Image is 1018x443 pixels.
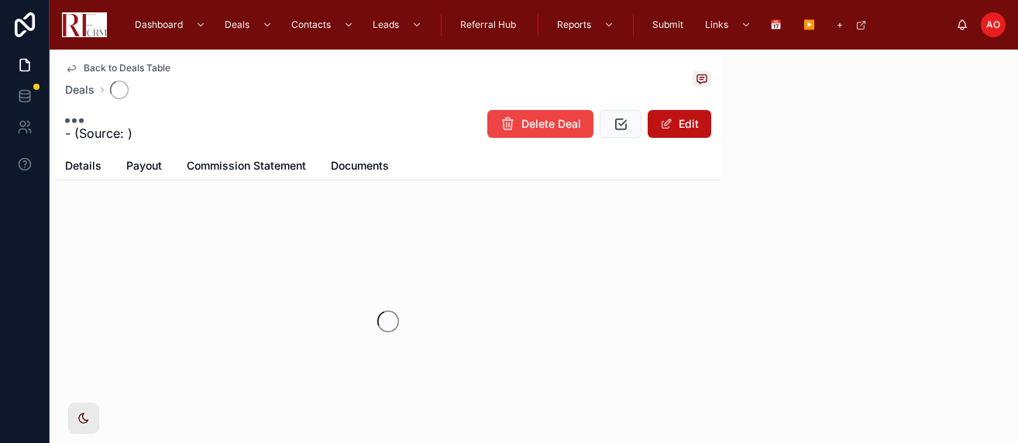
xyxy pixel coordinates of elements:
[648,110,711,138] button: Edit
[796,11,826,39] a: ▶️
[549,11,622,39] a: Reports
[127,11,214,39] a: Dashboard
[829,11,875,39] a: +
[84,62,170,74] span: Back to Deals Table
[803,19,815,31] span: ▶️
[62,12,107,37] img: App logo
[126,152,162,183] a: Payout
[557,19,591,31] span: Reports
[487,110,593,138] button: Delete Deal
[65,124,132,143] span: - (Source: )
[126,158,162,173] span: Payout
[65,82,95,98] a: Deals
[65,62,170,74] a: Back to Deals Table
[331,152,389,183] a: Documents
[521,116,581,132] span: Delete Deal
[705,19,728,31] span: Links
[762,11,793,39] a: 📅
[65,158,101,173] span: Details
[460,19,516,31] span: Referral Hub
[770,19,782,31] span: 📅
[365,11,430,39] a: Leads
[135,19,183,31] span: Dashboard
[697,11,759,39] a: Links
[452,11,527,39] a: Referral Hub
[652,19,683,31] span: Submit
[837,19,843,31] span: +
[645,11,694,39] a: Submit
[65,152,101,183] a: Details
[187,152,306,183] a: Commission Statement
[373,19,399,31] span: Leads
[217,11,280,39] a: Deals
[187,158,306,173] span: Commission Statement
[291,19,331,31] span: Contacts
[331,158,389,173] span: Documents
[119,8,956,42] div: scrollable content
[225,19,249,31] span: Deals
[986,19,1000,31] span: AO
[284,11,362,39] a: Contacts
